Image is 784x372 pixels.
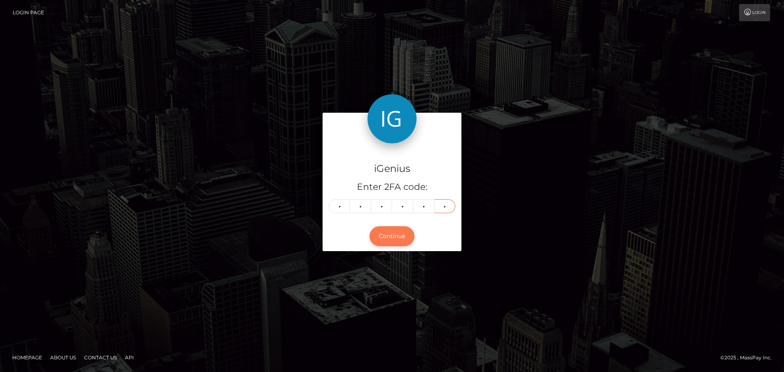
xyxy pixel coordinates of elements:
[81,351,120,364] a: Contact Us
[329,181,455,194] h5: Enter 2FA code:
[9,351,45,364] a: Homepage
[367,94,416,143] img: iGenius
[720,353,778,362] div: © 2025 , MassPay Inc.
[13,4,44,21] a: Login Page
[370,226,414,246] button: Continue
[47,351,79,364] a: About Us
[329,162,455,176] h4: iGenius
[122,351,137,364] a: API
[739,4,770,21] a: Login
